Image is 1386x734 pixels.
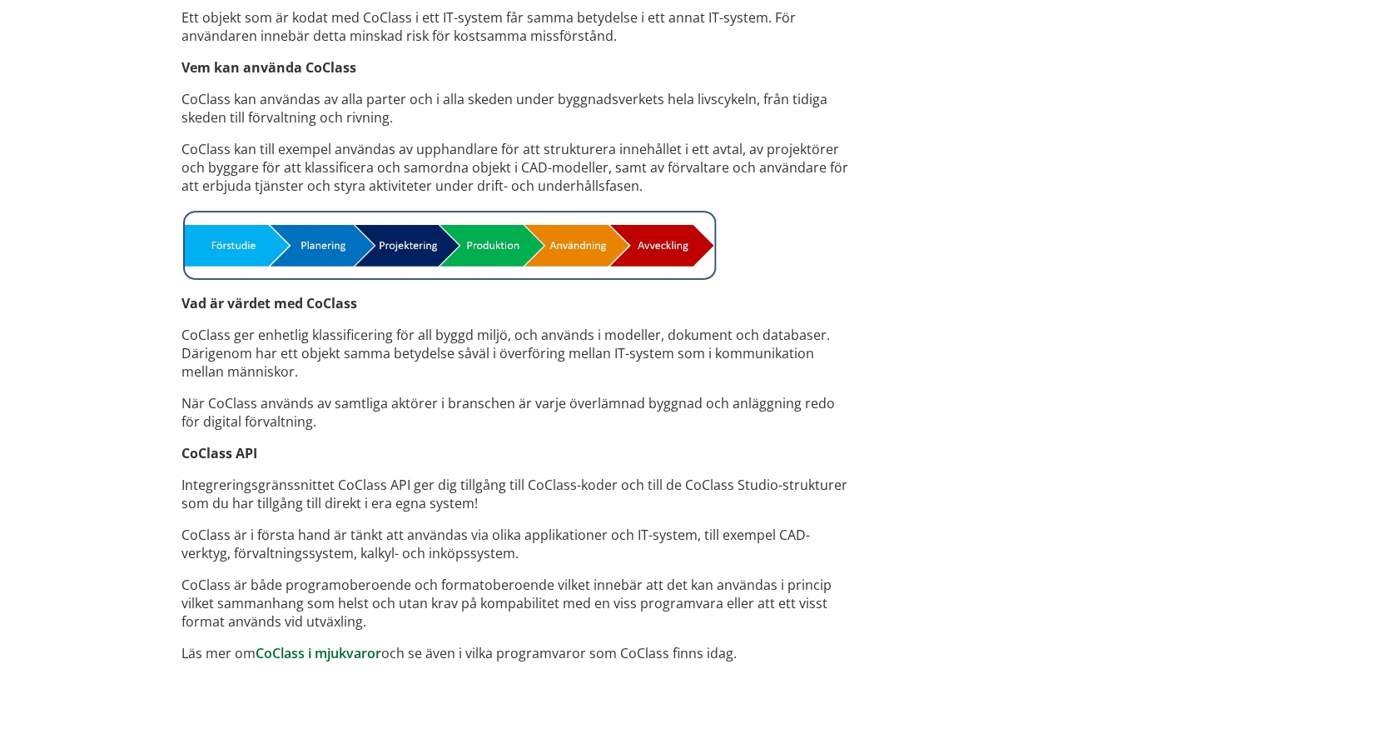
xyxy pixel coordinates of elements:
p: Läs mer om och se även i vilka programvaror som CoClass finns idag. [181,644,855,662]
p: CoClass kan till exempel användas av upphandlare för att strukturera innehållet i ett avtal, av p... [181,140,855,195]
p: Integreringsgränssnittet CoClass API ger dig tillgång till CoClass-koder och till de CoClass Stud... [181,476,855,512]
a: CoClass i mjukvaror [256,644,381,662]
strong: Vad är värdet med CoClass [181,294,357,312]
p: CoClass ger enhetlig klassificering för all byggd miljö, och används i modeller, dokument och dat... [181,326,855,381]
img: Skede_ProcessbildCoClass.jpg [181,208,717,281]
p: När CoClass används av samtliga aktörer i branschen är varje överlämnad byggnad och anläggning re... [181,394,855,431]
p: CoClass är i första hand är tänkt att användas via olika applikationer och IT-system, till exempe... [181,526,855,562]
p: Ett objekt som är kodat med CoClass i ett IT-system får samma betydelse i ett annat IT-system. Fö... [181,8,855,45]
p: CoClass är både programoberoende och formatoberoende vilket innebär att det kan användas i princi... [181,576,855,631]
strong: Vem kan använda CoClass [181,58,356,77]
strong: CoClass API [181,444,257,462]
p: CoClass kan användas av alla parter och i alla skeden under byggnadsverkets hela livscykeln, från... [181,90,855,127]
